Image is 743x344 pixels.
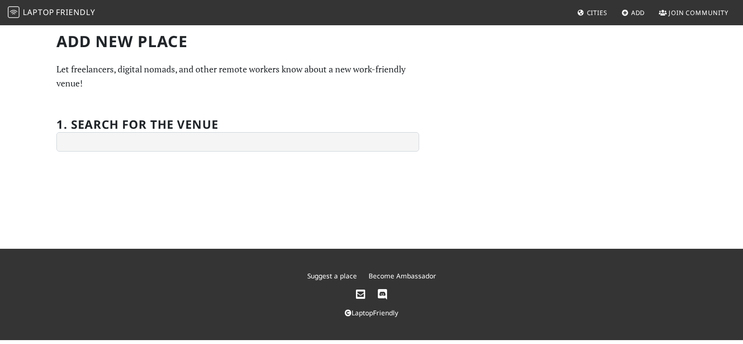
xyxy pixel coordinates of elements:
span: Join Community [669,8,728,17]
a: Suggest a place [307,271,357,280]
a: LaptopFriendly LaptopFriendly [8,4,95,21]
span: Friendly [56,7,95,17]
h2: 1. Search for the venue [56,118,218,132]
span: Laptop [23,7,54,17]
img: LaptopFriendly [8,6,19,18]
span: Cities [587,8,607,17]
h1: Add new Place [56,32,419,51]
a: Become Ambassador [369,271,436,280]
p: Let freelancers, digital nomads, and other remote workers know about a new work-friendly venue! [56,62,419,90]
a: Join Community [655,4,732,21]
a: Cities [573,4,611,21]
a: Add [618,4,649,21]
a: LaptopFriendly [345,308,398,317]
span: Add [631,8,645,17]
